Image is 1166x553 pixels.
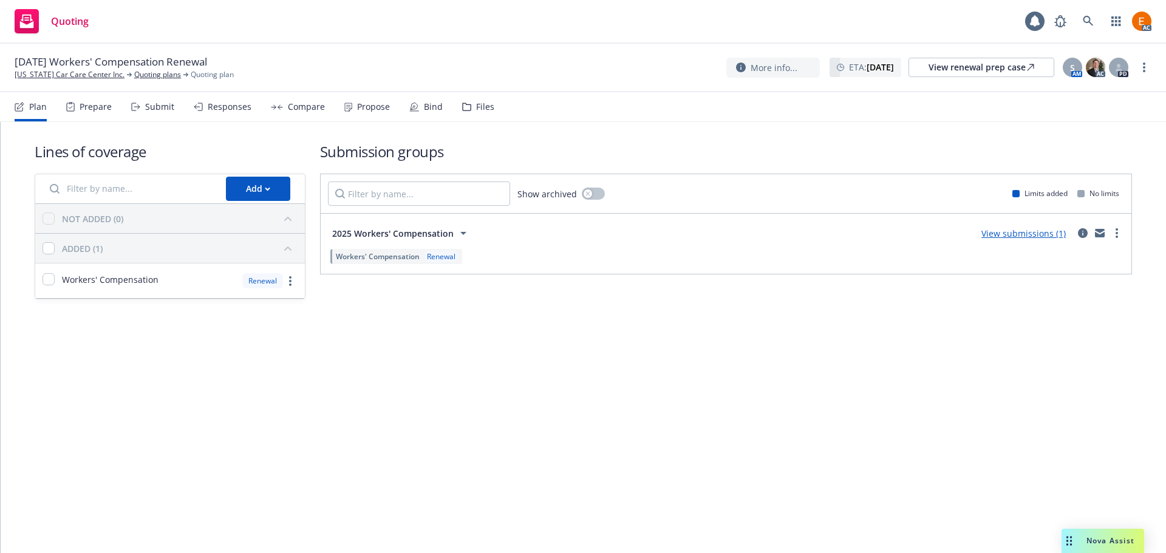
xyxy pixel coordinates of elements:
a: Search [1076,9,1100,33]
span: Workers' Compensation [336,251,420,262]
button: Nova Assist [1062,529,1144,553]
input: Filter by name... [328,182,510,206]
button: NOT ADDED (0) [62,209,298,228]
span: Show archived [517,188,577,200]
div: View renewal prep case [929,58,1034,76]
span: 2025 Workers' Compensation [332,227,454,240]
span: [DATE] Workers' Compensation Renewal [15,55,207,69]
span: S [1070,61,1075,74]
span: Quoting [51,16,89,26]
div: Bind [424,102,443,112]
div: NOT ADDED (0) [62,212,123,225]
div: Renewal [242,273,283,288]
button: More info... [726,58,820,78]
img: photo [1086,58,1105,77]
div: Limits added [1012,188,1068,198]
h1: Lines of coverage [35,141,305,161]
button: Add [226,177,290,201]
a: more [1137,60,1151,75]
a: mail [1093,226,1107,240]
button: 2025 Workers' Compensation [328,221,475,245]
img: photo [1132,12,1151,31]
a: more [283,274,298,288]
div: Prepare [80,102,112,112]
div: Propose [357,102,390,112]
a: [US_STATE] Car Care Center Inc. [15,69,124,80]
a: circleInformation [1076,226,1090,240]
div: Files [476,102,494,112]
a: Quoting plans [134,69,181,80]
a: Switch app [1104,9,1128,33]
input: Filter by name... [43,177,219,201]
span: Nova Assist [1086,535,1134,546]
h1: Submission groups [320,141,1132,161]
div: Responses [208,102,251,112]
span: Quoting plan [191,69,234,80]
div: ADDED (1) [62,242,103,255]
div: Plan [29,102,47,112]
a: View renewal prep case [909,58,1054,77]
div: No limits [1077,188,1119,198]
a: View submissions (1) [981,228,1066,239]
span: ETA : [849,61,894,73]
a: Quoting [10,4,94,38]
div: Compare [288,102,325,112]
strong: [DATE] [867,61,894,73]
span: More info... [751,61,797,74]
a: Report a Bug [1048,9,1072,33]
a: more [1110,226,1124,240]
div: Renewal [424,251,458,262]
div: Submit [145,102,174,112]
button: ADDED (1) [62,239,298,258]
div: Drag to move [1062,529,1077,553]
div: Add [246,177,270,200]
span: Workers' Compensation [62,273,159,286]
